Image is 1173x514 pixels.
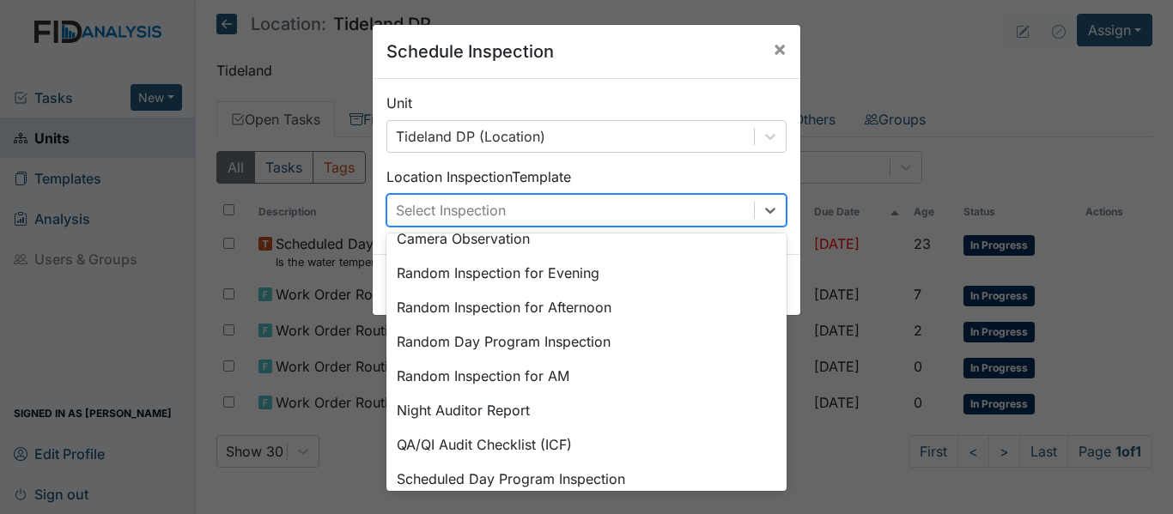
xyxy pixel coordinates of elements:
[386,39,554,64] h5: Schedule Inspection
[386,359,787,393] div: Random Inspection for AM
[386,462,787,496] div: Scheduled Day Program Inspection
[386,256,787,290] div: Random Inspection for Evening
[386,166,571,187] label: Location Inspection Template
[386,93,412,113] label: Unit
[386,393,787,427] div: Night Auditor Report
[386,324,787,359] div: Random Day Program Inspection
[386,290,787,324] div: Random Inspection for Afternoon
[396,200,506,221] div: Select Inspection
[386,221,787,256] div: Camera Observation
[386,427,787,462] div: QA/QI Audit Checklist (ICF)
[773,36,787,61] span: ×
[396,126,545,147] div: Tideland DP (Location)
[759,25,800,73] button: Close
